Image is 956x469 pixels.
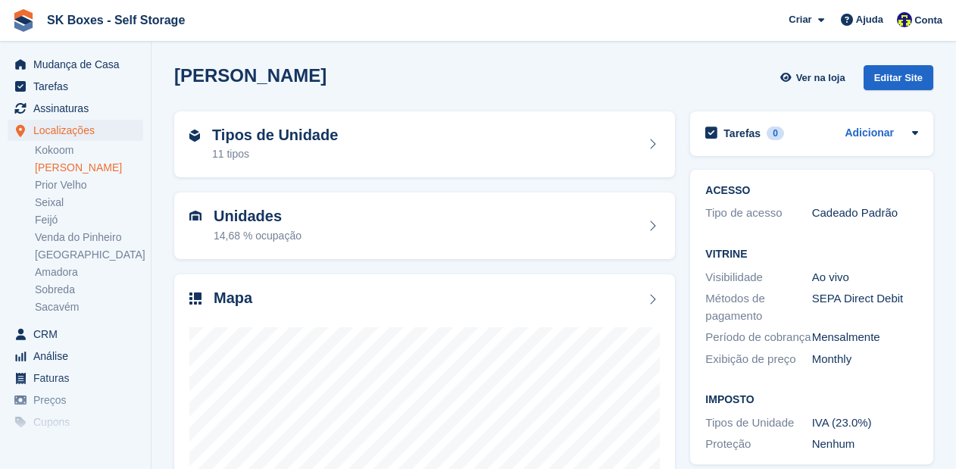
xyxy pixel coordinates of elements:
[864,65,933,90] div: Editar Site
[723,127,761,140] h2: Tarefas
[705,329,811,346] div: Período de cobrança
[214,228,301,244] div: 14,68 % ocupação
[778,65,851,90] a: Ver na loja
[812,290,918,324] div: SEPA Direct Debit
[705,351,811,368] div: Exibição de preço
[705,414,811,432] div: Tipos de Unidade
[8,54,143,75] a: menu
[33,98,124,119] span: Assinaturas
[812,414,918,432] div: IVA (23.0%)
[33,433,124,455] span: Proteção
[864,65,933,96] a: Editar Site
[35,178,143,192] a: Prior Velho
[897,12,912,27] img: Rita Ferreira
[8,98,143,119] a: menu
[189,130,200,142] img: unit-type-icn-2b2737a686de81e16bb02015468b77c625bbabd49415b5ef34ead5e3b44a266d.svg
[705,290,811,324] div: Métodos de pagamento
[856,12,883,27] span: Ajuda
[8,367,143,389] a: menu
[812,329,918,346] div: Mensalmente
[767,127,784,140] div: 0
[35,265,143,280] a: Amadora
[12,9,35,32] img: stora-icon-8386f47178a22dfd0bd8f6a31ec36ba5ce8667c1dd55bd0f319d3a0aa187defe.svg
[796,70,845,86] span: Ver na loja
[8,324,143,345] a: menu
[33,324,124,345] span: CRM
[914,13,942,28] span: Conta
[8,389,143,411] a: menu
[189,292,202,305] img: map-icn-33ee37083ee616e46c38cad1a60f524a97daa1e2b2c8c0bc3eb3415660979fc1.svg
[212,127,338,144] h2: Tipos de Unidade
[33,389,124,411] span: Preços
[35,283,143,297] a: Sobreda
[705,205,811,222] div: Tipo de acesso
[35,143,143,158] a: Kokoom
[705,269,811,286] div: Visibilidade
[35,161,143,175] a: [PERSON_NAME]
[33,411,124,433] span: Cupons
[35,213,143,227] a: Feijó
[35,195,143,210] a: Seixal
[35,248,143,262] a: [GEOGRAPHIC_DATA]
[812,436,918,453] div: Nenhum
[212,146,338,162] div: 11 tipos
[812,269,918,286] div: Ao vivo
[8,433,143,455] a: menu
[8,411,143,433] a: menu
[33,76,124,97] span: Tarefas
[214,208,301,225] h2: Unidades
[812,351,918,368] div: Monthly
[812,205,918,222] div: Cadeado Padrão
[33,345,124,367] span: Análise
[789,12,811,27] span: Criar
[845,125,894,142] a: Adicionar
[189,211,202,221] img: unit-icn-7be61d7bf1b0ce9d3e12c5938cc71ed9869f7b940bace4675aadf7bd6d80202e.svg
[41,8,191,33] a: SK Boxes - Self Storage
[8,76,143,97] a: menu
[8,120,143,141] a: menu
[705,394,918,406] h2: Imposto
[174,192,675,259] a: Unidades 14,68 % ocupação
[705,436,811,453] div: Proteção
[174,65,326,86] h2: [PERSON_NAME]
[35,300,143,314] a: Sacavém
[705,249,918,261] h2: Vitrine
[35,230,143,245] a: Venda do Pinheiro
[33,54,124,75] span: Mudança de Casa
[33,120,124,141] span: Localizações
[33,367,124,389] span: Faturas
[8,345,143,367] a: menu
[174,111,675,178] a: Tipos de Unidade 11 tipos
[705,185,918,197] h2: ACESSO
[214,289,252,307] h2: Mapa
